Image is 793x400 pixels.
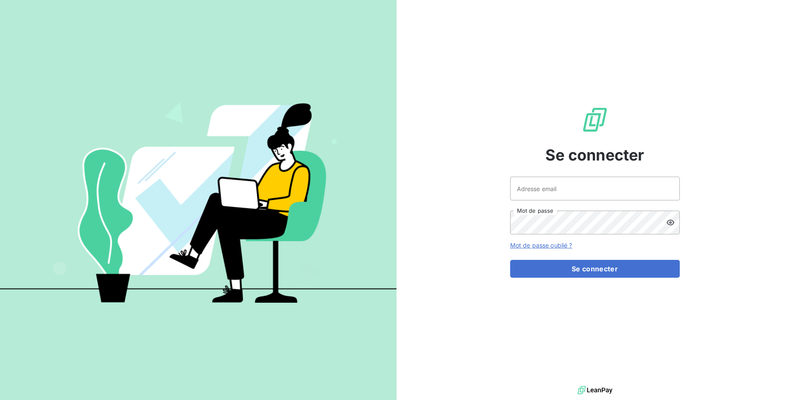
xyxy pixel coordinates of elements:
[578,384,612,397] img: logo
[510,242,572,249] a: Mot de passe oublié ?
[545,144,645,166] span: Se connecter
[581,106,609,133] img: Logo LeanPay
[510,260,680,278] button: Se connecter
[510,177,680,200] input: placeholder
